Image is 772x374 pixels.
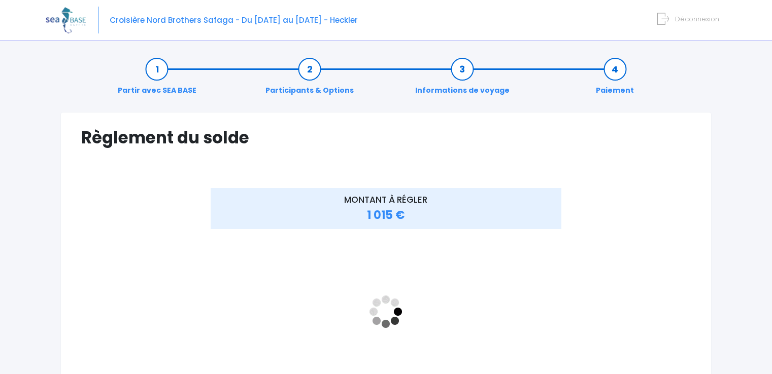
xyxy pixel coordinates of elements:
[110,15,358,25] span: Croisière Nord Brothers Safaga - Du [DATE] au [DATE] - Heckler
[113,64,202,96] a: Partir avec SEA BASE
[344,194,427,206] span: MONTANT À RÉGLER
[81,128,691,147] h1: Règlement du solde
[260,64,359,96] a: Participants & Options
[410,64,515,96] a: Informations de voyage
[591,64,639,96] a: Paiement
[367,207,405,223] span: 1 015 €
[675,14,719,24] span: Déconnexion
